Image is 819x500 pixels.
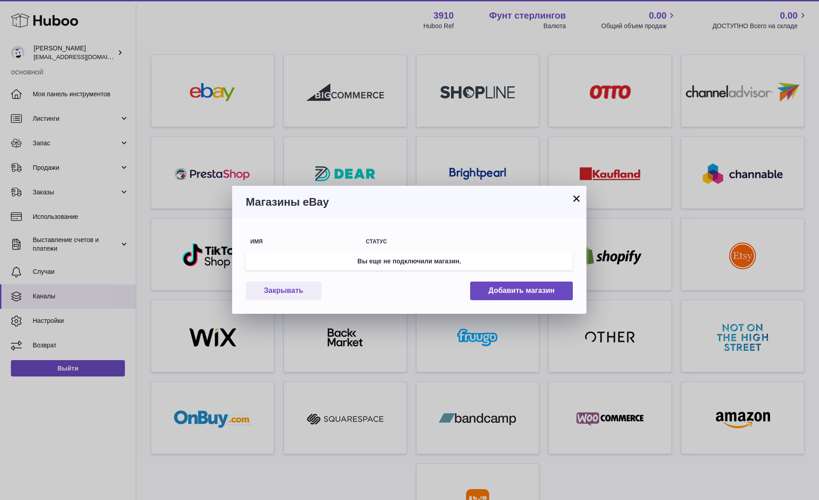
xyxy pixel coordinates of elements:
[470,282,573,300] button: Добавить магазин
[572,190,581,207] font: ×
[571,193,582,204] button: ×
[246,282,322,300] button: Закрывать
[366,238,387,245] font: Статус
[357,257,461,265] font: Вы еще не подключили магазин.
[250,238,263,245] font: Имя
[264,287,303,294] font: Закрывать
[246,196,329,208] font: Магазины eBay
[488,287,555,294] font: Добавить магазин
